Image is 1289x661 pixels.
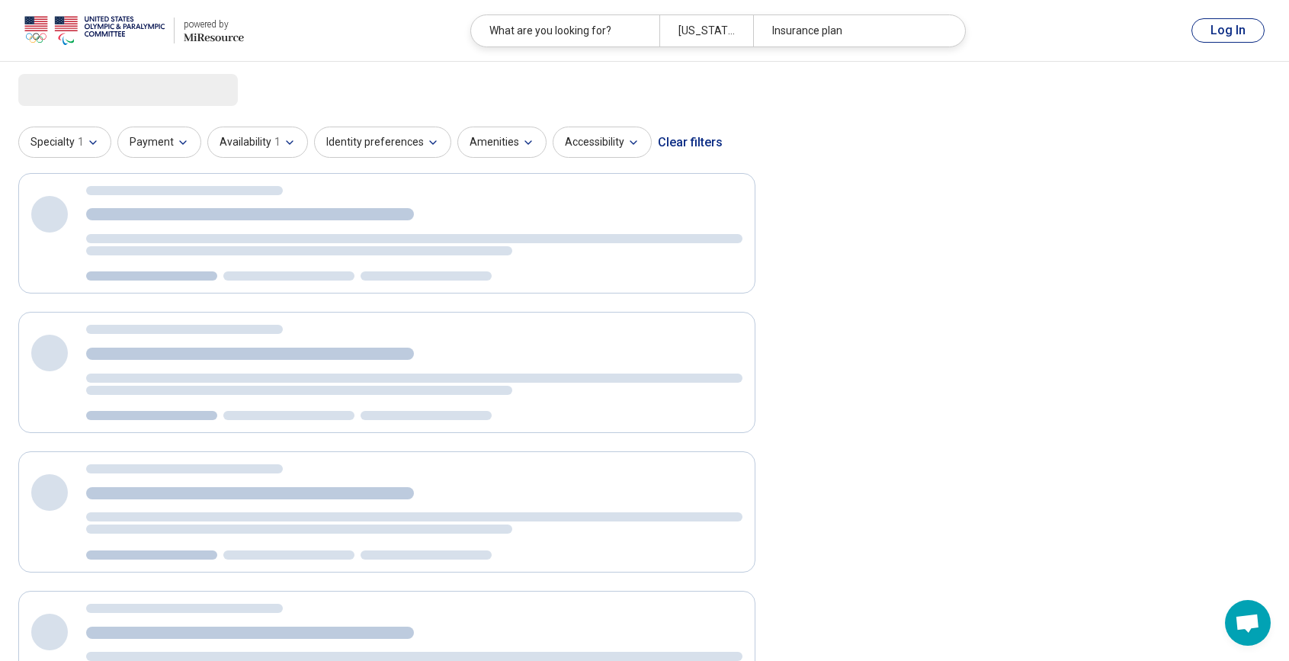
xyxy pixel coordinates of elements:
button: Specialty1 [18,127,111,158]
span: Loading... [18,74,146,104]
button: Availability1 [207,127,308,158]
span: 1 [274,134,281,150]
div: What are you looking for? [471,15,659,47]
button: Log In [1191,18,1265,43]
div: Open chat [1225,600,1271,646]
div: [US_STATE], [GEOGRAPHIC_DATA] [659,15,754,47]
button: Identity preferences [314,127,451,158]
button: Accessibility [553,127,652,158]
button: Amenities [457,127,547,158]
a: USOPCpowered by [24,12,244,49]
div: Clear filters [658,124,723,161]
div: Insurance plan [753,15,941,47]
div: powered by [184,18,244,31]
button: Payment [117,127,201,158]
img: USOPC [24,12,165,49]
span: 1 [78,134,84,150]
